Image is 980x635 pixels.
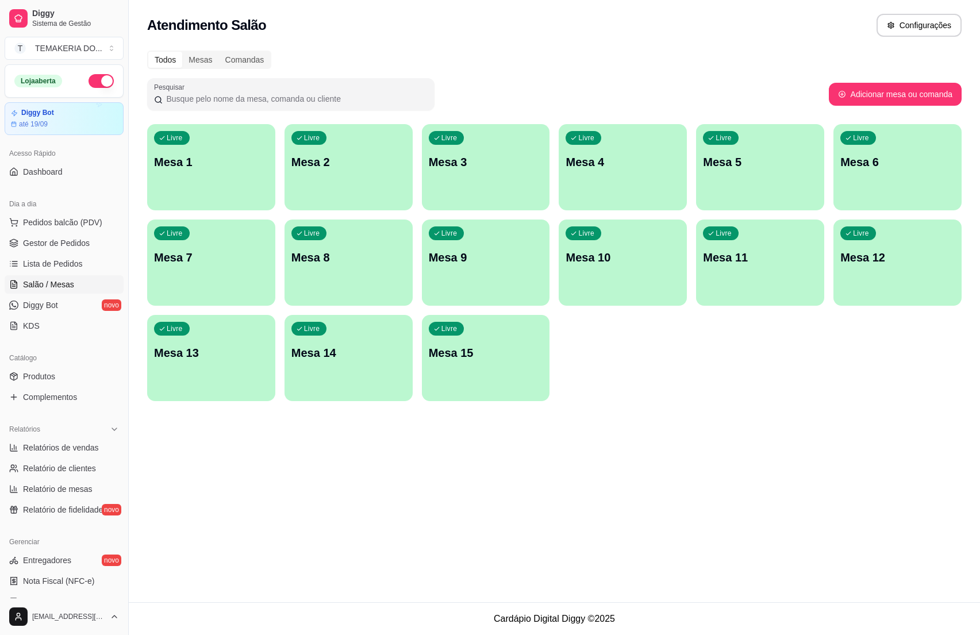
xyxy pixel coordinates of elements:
p: Livre [578,229,594,238]
button: LivreMesa 6 [833,124,962,210]
p: Livre [304,324,320,333]
button: LivreMesa 2 [285,124,413,210]
span: Controle de caixa [23,596,86,607]
button: LivreMesa 12 [833,220,962,306]
button: Select a team [5,37,124,60]
a: Dashboard [5,163,124,181]
span: Relatório de fidelidade [23,504,103,515]
p: Mesa 11 [703,249,817,265]
button: LivreMesa 4 [559,124,687,210]
div: TEMAKERIA DO ... [35,43,102,54]
a: Complementos [5,388,124,406]
p: Mesa 9 [429,249,543,265]
div: Mesas [182,52,218,68]
p: Livre [853,229,869,238]
article: até 19/09 [19,120,48,129]
p: Mesa 6 [840,154,955,170]
p: Livre [853,133,869,143]
button: LivreMesa 7 [147,220,275,306]
span: Complementos [23,391,77,403]
a: Produtos [5,367,124,386]
p: Livre [716,229,732,238]
p: Mesa 3 [429,154,543,170]
p: Livre [441,324,458,333]
button: LivreMesa 11 [696,220,824,306]
input: Pesquisar [163,93,428,105]
button: LivreMesa 15 [422,315,550,401]
p: Livre [167,133,183,143]
button: Configurações [877,14,962,37]
button: LivreMesa 13 [147,315,275,401]
span: Dashboard [23,166,63,178]
span: Relatório de clientes [23,463,96,474]
button: Pedidos balcão (PDV) [5,213,124,232]
p: Mesa 15 [429,345,543,361]
footer: Cardápio Digital Diggy © 2025 [129,602,980,635]
h2: Atendimento Salão [147,16,266,34]
span: KDS [23,320,40,332]
button: [EMAIL_ADDRESS][DOMAIN_NAME] [5,603,124,630]
p: Livre [716,133,732,143]
a: KDS [5,317,124,335]
p: Livre [167,324,183,333]
span: Entregadores [23,555,71,566]
button: LivreMesa 8 [285,220,413,306]
div: Comandas [219,52,271,68]
span: Lista de Pedidos [23,258,83,270]
span: Relatórios de vendas [23,442,99,453]
label: Pesquisar [154,82,189,92]
p: Mesa 12 [840,249,955,265]
a: Nota Fiscal (NFC-e) [5,572,124,590]
a: Relatórios de vendas [5,438,124,457]
button: Adicionar mesa ou comanda [829,83,962,106]
div: Gerenciar [5,533,124,551]
p: Mesa 4 [566,154,680,170]
button: LivreMesa 10 [559,220,687,306]
p: Mesa 14 [291,345,406,361]
p: Livre [441,229,458,238]
span: Relatórios [9,425,40,434]
span: Nota Fiscal (NFC-e) [23,575,94,587]
p: Livre [578,133,594,143]
div: Loja aberta [14,75,62,87]
p: Mesa 5 [703,154,817,170]
a: Controle de caixa [5,592,124,611]
p: Livre [167,229,183,238]
button: Alterar Status [89,74,114,88]
button: LivreMesa 1 [147,124,275,210]
button: LivreMesa 14 [285,315,413,401]
a: Diggy Botnovo [5,296,124,314]
p: Mesa 10 [566,249,680,265]
span: Sistema de Gestão [32,19,119,28]
span: Gestor de Pedidos [23,237,90,249]
span: Diggy [32,9,119,19]
p: Livre [304,229,320,238]
a: Salão / Mesas [5,275,124,294]
button: LivreMesa 9 [422,220,550,306]
span: Diggy Bot [23,299,58,311]
a: Lista de Pedidos [5,255,124,273]
p: Livre [441,133,458,143]
a: Relatório de fidelidadenovo [5,501,124,519]
p: Livre [304,133,320,143]
a: Relatório de mesas [5,480,124,498]
div: Acesso Rápido [5,144,124,163]
p: Mesa 7 [154,249,268,265]
a: Relatório de clientes [5,459,124,478]
p: Mesa 2 [291,154,406,170]
p: Mesa 13 [154,345,268,361]
article: Diggy Bot [21,109,54,117]
span: T [14,43,26,54]
a: Gestor de Pedidos [5,234,124,252]
span: Produtos [23,371,55,382]
a: Diggy Botaté 19/09 [5,102,124,135]
p: Mesa 1 [154,154,268,170]
a: Entregadoresnovo [5,551,124,569]
span: Pedidos balcão (PDV) [23,217,102,228]
button: LivreMesa 5 [696,124,824,210]
div: Catálogo [5,349,124,367]
button: LivreMesa 3 [422,124,550,210]
p: Mesa 8 [291,249,406,265]
div: Todos [148,52,182,68]
div: Dia a dia [5,195,124,213]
